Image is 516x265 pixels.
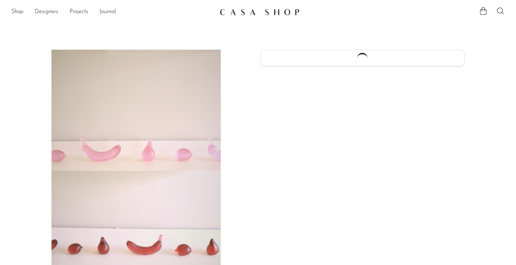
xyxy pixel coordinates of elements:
[99,7,116,17] a: Journal
[11,6,214,18] nav: Desktop navigation
[35,7,58,17] a: Designers
[70,7,88,17] a: Projects
[11,6,214,18] ul: NEW HEADER MENU
[11,7,23,17] a: Shop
